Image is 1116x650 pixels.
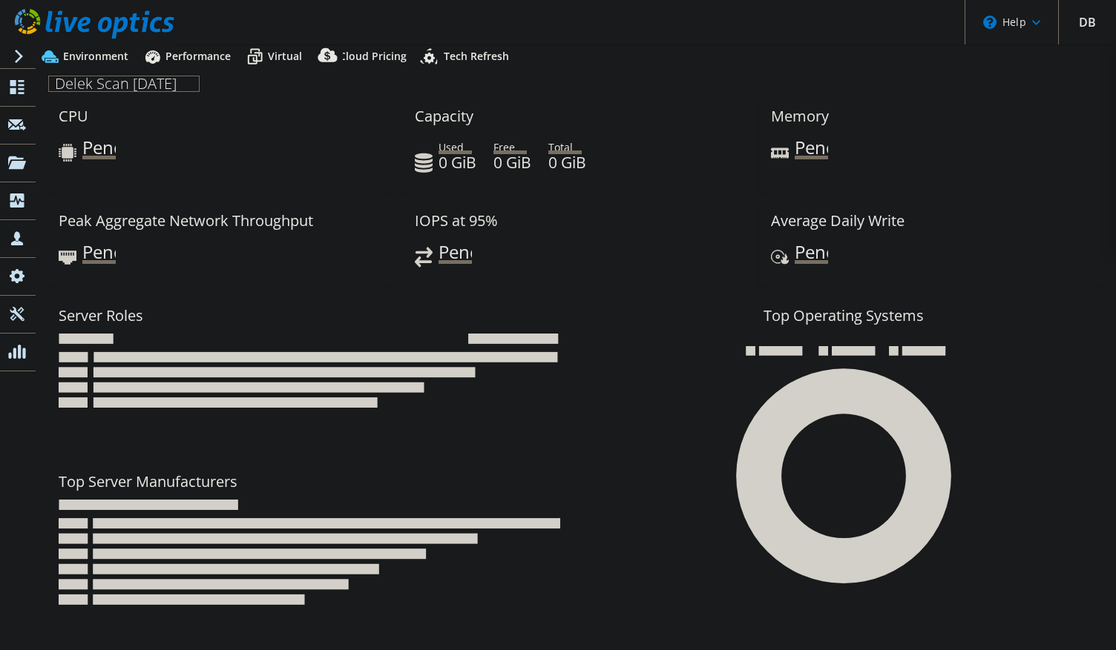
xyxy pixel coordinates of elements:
[593,308,1094,324] h3: Top Operating Systems
[59,108,88,125] h3: CPU
[795,139,828,159] span: Pending
[771,108,829,125] h3: Memory
[983,16,997,29] svg: \n
[493,139,527,154] span: Free
[795,244,828,264] span: Pending
[82,244,116,264] span: Pending
[339,49,407,63] span: Cloud Pricing
[415,108,473,125] h3: Capacity
[59,308,143,324] h3: Server Roles
[82,139,116,159] span: Pending
[59,474,237,490] h3: Top Server Manufacturers
[548,154,586,170] h4: 0 GiB
[771,213,905,229] h3: Average Daily Write
[439,154,476,170] h4: 0 GiB
[59,213,313,229] h3: Peak Aggregate Network Throughput
[439,244,472,264] span: Pending
[165,49,231,63] span: Performance
[1076,10,1100,34] span: DB
[493,154,531,170] h4: 0 GiB
[548,139,582,154] span: Total
[439,139,472,154] span: Used
[268,49,302,63] span: Virtual
[63,49,128,63] span: Environment
[444,49,509,63] span: Tech Refresh
[415,213,498,229] h3: IOPS at 95%
[48,76,200,92] h1: Delek Scan [DATE]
